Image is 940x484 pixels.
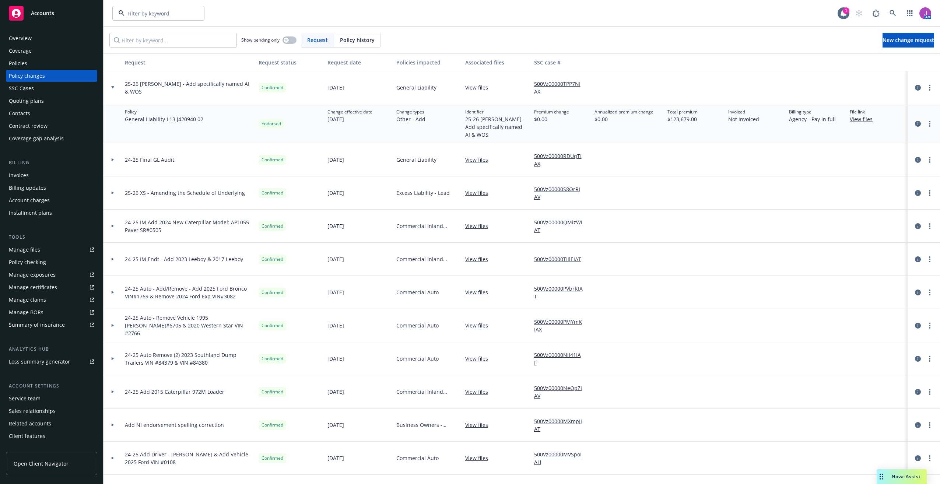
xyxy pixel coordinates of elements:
span: Confirmed [262,355,283,362]
span: Add NI endorsement spelling correction [125,421,224,429]
a: View files [465,156,494,164]
span: Commercial Auto [396,355,439,362]
span: [DATE] [327,288,344,296]
span: Identifier [465,109,528,115]
a: Installment plans [6,207,97,219]
span: $0.00 [594,115,653,123]
div: SSC case # [534,59,589,66]
div: SSC Cases [9,83,34,94]
span: Change effective date [327,109,372,115]
span: [DATE] [327,115,372,123]
span: [DATE] [327,222,344,230]
a: Quoting plans [6,95,97,107]
a: 500Vz00000PVbrKIAT [534,285,589,300]
span: Confirmed [262,84,283,91]
a: Manage claims [6,294,97,306]
a: more [925,387,934,396]
a: Search [885,6,900,21]
div: Invoices [9,169,29,181]
span: [DATE] [327,421,344,429]
div: Manage exposures [9,269,56,281]
div: Toggle Row Expanded [104,210,122,243]
a: New change request [883,33,934,48]
span: 24-25 IM Add 2024 New Caterpillar Model: AP1055 Paver SR#0505 [125,218,253,234]
span: Confirmed [262,223,283,229]
a: circleInformation [913,222,922,231]
a: more [925,119,934,128]
a: Client access [6,443,97,455]
a: Policy changes [6,70,97,82]
a: circleInformation [913,155,922,164]
a: Manage exposures [6,269,97,281]
span: Agency - Pay in full [789,115,836,123]
div: Toggle Row Expanded [104,71,122,104]
div: Billing updates [9,182,46,194]
a: circleInformation [913,255,922,264]
div: Sales relationships [9,405,56,417]
a: more [925,83,934,92]
a: Coverage gap analysis [6,133,97,144]
a: 500Vz00000NeOpZIAV [534,384,589,400]
div: Service team [9,393,41,404]
div: Loss summary generator [9,356,70,368]
div: Toggle Row Expanded [104,243,122,276]
div: Drag to move [877,469,886,484]
span: Confirmed [262,455,283,462]
div: Request date [327,59,390,66]
span: [DATE] [327,84,344,91]
span: Nova Assist [892,473,921,480]
div: Policy changes [9,70,45,82]
div: Contacts [9,108,30,119]
div: Installment plans [9,207,52,219]
a: more [925,155,934,164]
div: Account charges [9,194,50,206]
a: View files [465,222,494,230]
a: Policy checking [6,256,97,268]
span: [DATE] [327,255,344,263]
span: Invoiced [728,109,759,115]
button: Associated files [462,53,531,71]
span: 24-25 Add Driver - [PERSON_NAME] & Add Vehicle 2025 Ford VIN #0108 [125,450,253,466]
span: Annualized premium change [594,109,653,115]
span: 24-25 Add 2015 Caterpillar 972M Loader [125,388,224,396]
span: $123,679.00 [667,115,698,123]
input: Filter by keyword [124,10,189,17]
a: more [925,222,934,231]
span: Show pending only [241,37,280,43]
a: Overview [6,32,97,44]
a: Accounts [6,3,97,24]
span: Total premium [667,109,698,115]
span: Endorsed [262,120,281,127]
a: Manage certificates [6,281,97,293]
div: Manage BORs [9,306,43,318]
a: Loss summary generator [6,356,97,368]
span: Confirmed [262,157,283,163]
span: Excess Liability - Lead [396,189,450,197]
div: Quoting plans [9,95,44,107]
a: Switch app [902,6,917,21]
div: 1 [843,7,849,14]
span: Other - Add [396,115,425,123]
div: Request status [259,59,322,66]
button: Nova Assist [877,469,927,484]
span: [DATE] [327,454,344,462]
a: Policies [6,57,97,69]
span: 24-25 Auto - Remove Vehicle 1995 [PERSON_NAME]#6705 & 2020 Western Star VIN #2766 [125,314,253,337]
span: Commercial Inland Marine - 24-25 IM [396,255,459,263]
a: more [925,255,934,264]
a: more [925,189,934,197]
div: Coverage [9,45,32,57]
a: Related accounts [6,418,97,429]
span: Confirmed [262,422,283,428]
div: Toggle Row Expanded [104,375,122,408]
a: Contract review [6,120,97,132]
a: circleInformation [913,288,922,297]
div: Toggle Row Expanded [104,309,122,342]
span: 24-25 IM Endt - Add 2023 Leeboy & 2017 Leeboy [125,255,243,263]
div: Client features [9,430,45,442]
div: Toggle Row Expanded [104,342,122,375]
span: Confirmed [262,256,283,263]
span: Premium change [534,109,569,115]
button: Policies impacted [393,53,462,71]
span: File link [850,109,878,115]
